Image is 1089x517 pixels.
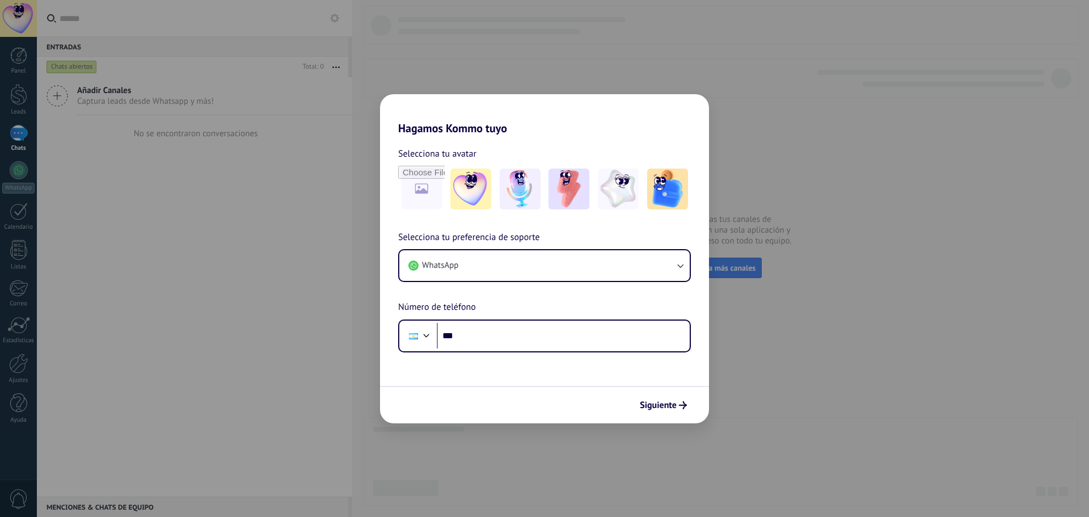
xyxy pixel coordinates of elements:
span: WhatsApp [422,260,458,271]
img: -2.jpeg [500,169,541,209]
img: -5.jpeg [647,169,688,209]
img: -1.jpeg [450,169,491,209]
div: Argentina: + 54 [403,324,424,348]
span: Selecciona tu preferencia de soporte [398,230,540,245]
h2: Hagamos Kommo tuyo [380,94,709,135]
button: WhatsApp [399,250,690,281]
span: Selecciona tu avatar [398,146,476,161]
span: Siguiente [640,401,677,409]
span: Número de teléfono [398,300,476,315]
img: -3.jpeg [548,169,589,209]
img: -4.jpeg [598,169,639,209]
button: Siguiente [635,396,692,415]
